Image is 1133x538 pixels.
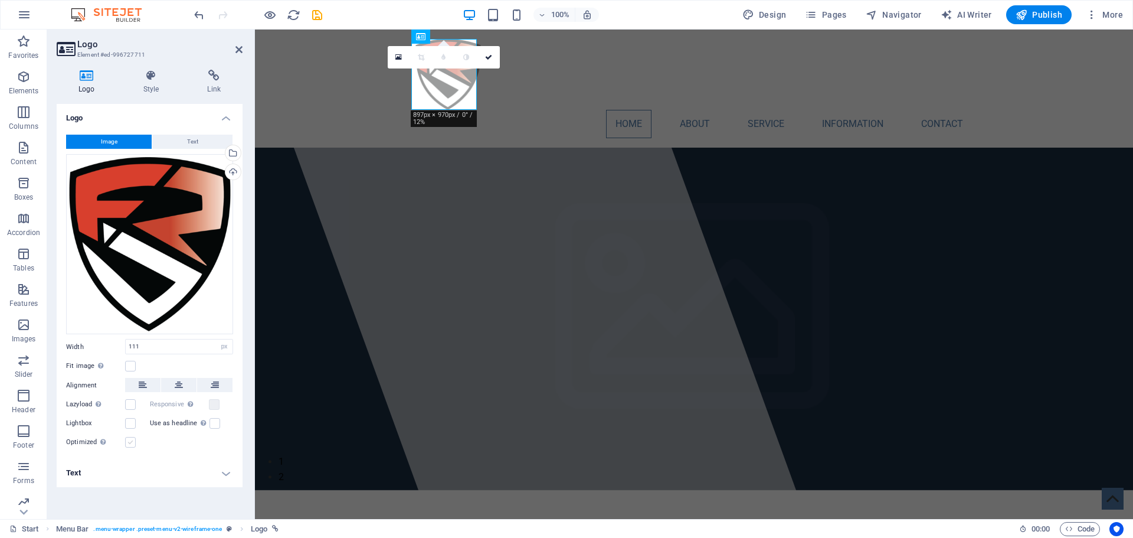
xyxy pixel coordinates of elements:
[192,8,206,22] i: Undo: Change slider images (Ctrl+Z)
[251,522,267,536] span: Click to select. Double-click to edit
[13,263,34,273] p: Tables
[1081,5,1128,24] button: More
[272,526,279,532] i: This element is linked
[742,9,787,21] span: Design
[1060,522,1100,536] button: Code
[66,379,125,393] label: Alignment
[12,334,36,344] p: Images
[8,51,38,60] p: Favorites
[286,8,300,22] button: reload
[185,70,243,94] h4: Link
[66,344,125,350] label: Width
[1006,5,1072,24] button: Publish
[287,8,300,22] i: Reload page
[13,441,34,450] p: Footer
[1040,524,1042,533] span: :
[14,193,34,202] p: Boxes
[941,9,992,21] span: AI Writer
[1032,522,1050,536] span: 00 00
[738,5,791,24] button: Design
[150,397,209,412] label: Responsive
[1109,522,1124,536] button: Usercentrics
[15,370,33,379] p: Slider
[388,46,410,69] a: Select files from the file manager, stock photos, or upload file(s)
[738,5,791,24] div: Design (Ctrl+Alt+Y)
[936,5,997,24] button: AI Writer
[66,135,152,149] button: Image
[1019,522,1050,536] h6: Session time
[187,135,198,149] span: Text
[310,8,324,22] button: save
[192,8,206,22] button: undo
[101,135,117,149] span: Image
[56,522,89,536] span: Click to select. Double-click to edit
[57,459,243,487] h4: Text
[122,70,186,94] h4: Style
[12,405,35,415] p: Header
[152,135,233,149] button: Text
[66,154,233,335] div: Asset7-3Dni6qYfD9JOIbJJFcHybA.png
[9,299,38,308] p: Features
[77,39,243,50] h2: Logo
[805,9,846,21] span: Pages
[455,46,477,69] a: Greyscale
[93,522,222,536] span: . menu-wrapper .preset-menu-v2-wireframe-one
[24,425,29,440] button: 1
[66,359,125,373] label: Fit image
[866,9,922,21] span: Navigator
[13,476,34,485] p: Forms
[410,46,433,69] a: Crop mode
[57,70,122,94] h4: Logo
[477,46,500,69] a: Confirm ( Ctrl ⏎ )
[9,122,38,131] p: Columns
[7,228,40,237] p: Accordion
[9,86,39,96] p: Elements
[150,416,209,431] label: Use as headline
[57,104,243,125] h4: Logo
[433,46,455,69] a: Blur
[227,526,232,532] i: This element is a customizable preset
[77,50,219,60] h3: Element #ed-996727711
[800,5,851,24] button: Pages
[9,522,39,536] a: Click to cancel selection. Double-click to open Pages
[1065,522,1095,536] span: Code
[310,8,324,22] i: Save (Ctrl+S)
[551,8,570,22] h6: 100%
[66,435,125,449] label: Optimized
[533,8,575,22] button: 100%
[1016,9,1062,21] span: Publish
[68,8,156,22] img: Editor Logo
[66,416,125,431] label: Lightbox
[582,9,592,20] i: On resize automatically adjust zoom level to fit chosen device.
[24,440,29,455] button: 2
[11,157,37,167] p: Content
[1086,9,1123,21] span: More
[263,8,277,22] button: Click here to leave preview mode and continue editing
[861,5,926,24] button: Navigator
[66,397,125,412] label: Lazyload
[56,522,279,536] nav: breadcrumb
